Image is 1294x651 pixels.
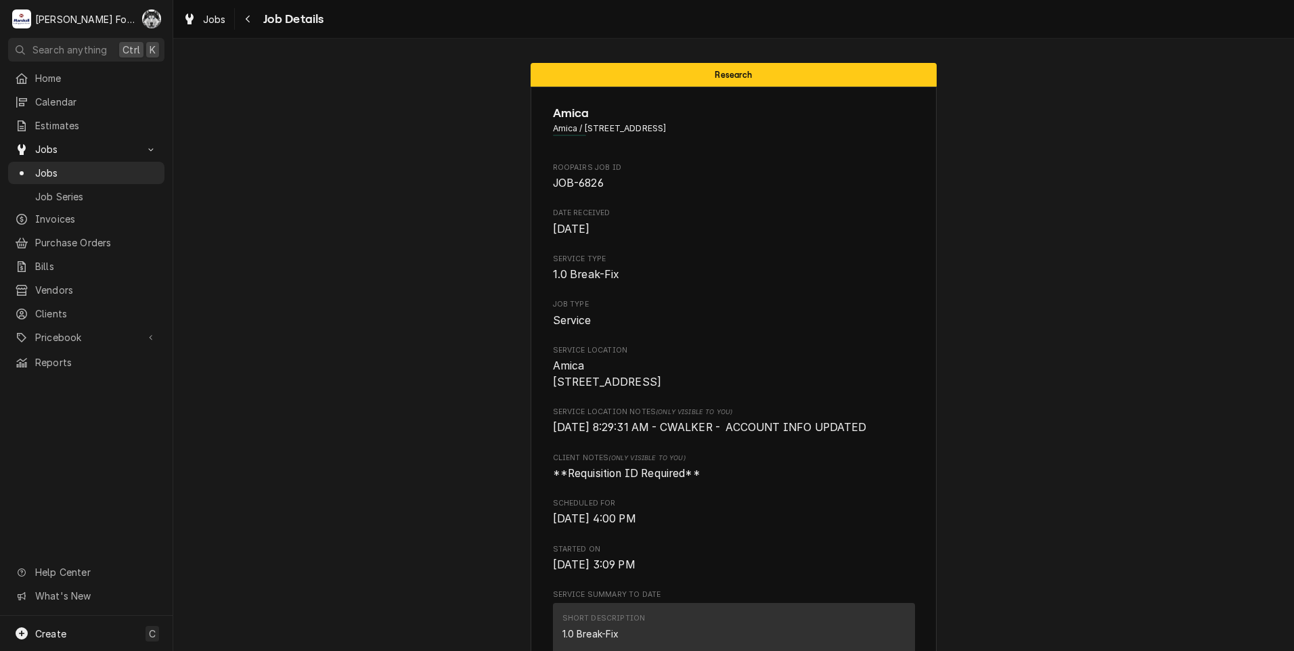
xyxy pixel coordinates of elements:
span: (Only Visible to You) [608,454,685,462]
a: Go to Jobs [8,138,164,160]
span: 1.0 Break-Fix [553,268,620,281]
div: Roopairs Job ID [553,162,915,192]
a: Go to Help Center [8,561,164,583]
span: [DATE] [553,223,590,235]
span: Date Received [553,208,915,219]
button: Navigate back [238,8,259,30]
div: C( [142,9,161,28]
div: Client Information [553,104,915,145]
div: Service Type [553,254,915,283]
button: Search anythingCtrlK [8,38,164,62]
div: Job Type [553,299,915,328]
span: Vendors [35,283,158,297]
span: Service Location Notes [553,407,915,418]
span: Service Location [553,358,915,390]
div: M [12,9,31,28]
span: Estimates [35,118,158,133]
span: **Requisition ID Required** [553,467,700,480]
a: Clients [8,302,164,325]
div: 1.0 Break-Fix [562,627,619,641]
span: Calendar [35,95,158,109]
div: Date Received [553,208,915,237]
span: Service [553,314,592,327]
span: Amica [STREET_ADDRESS] [553,359,662,388]
span: K [150,43,156,57]
span: [DATE] 3:09 PM [553,558,635,571]
a: Bills [8,255,164,277]
span: Service Type [553,254,915,265]
a: Estimates [8,114,164,137]
span: Roopairs Job ID [553,175,915,192]
span: Create [35,628,66,639]
span: [DATE] 4:00 PM [553,512,636,525]
span: Help Center [35,565,156,579]
a: Jobs [177,8,231,30]
span: Job Series [35,189,158,204]
span: Address [553,122,915,135]
span: Scheduled For [553,511,915,527]
span: [object Object] [553,466,915,482]
span: Jobs [35,166,158,180]
span: [DATE] 8:29:31 AM - CWALKER - ACCOUNT INFO UPDATED [553,421,867,434]
span: Home [35,71,158,85]
span: Scheduled For [553,498,915,509]
div: [object Object] [553,453,915,482]
span: Service Location [553,345,915,356]
a: Home [8,67,164,89]
div: [PERSON_NAME] Food Equipment Service [35,12,135,26]
div: Short Description [562,613,646,624]
span: Purchase Orders [35,235,158,250]
span: Date Received [553,221,915,238]
span: Search anything [32,43,107,57]
a: Calendar [8,91,164,113]
a: Job Series [8,185,164,208]
a: Go to What's New [8,585,164,607]
span: Reports [35,355,158,369]
span: Job Details [259,10,324,28]
span: Started On [553,544,915,555]
a: Invoices [8,208,164,230]
span: C [149,627,156,641]
span: Invoices [35,212,158,226]
span: Research [715,70,752,79]
span: What's New [35,589,156,603]
a: Purchase Orders [8,231,164,254]
span: Job Type [553,313,915,329]
span: Started On [553,557,915,573]
span: Jobs [35,142,137,156]
span: Job Type [553,299,915,310]
div: Started On [553,544,915,573]
span: Name [553,104,915,122]
span: Service Type [553,267,915,283]
span: Bills [35,259,158,273]
a: Jobs [8,162,164,184]
span: Roopairs Job ID [553,162,915,173]
div: Marshall Food Equipment Service's Avatar [12,9,31,28]
span: Clients [35,307,158,321]
span: JOB-6826 [553,177,604,189]
div: Status [531,63,937,87]
a: Go to Pricebook [8,326,164,349]
span: Service Summary To Date [553,589,915,600]
div: [object Object] [553,407,915,436]
span: Ctrl [122,43,140,57]
span: Client Notes [553,453,915,464]
div: Chris Murphy (103)'s Avatar [142,9,161,28]
span: [object Object] [553,420,915,436]
span: Jobs [203,12,226,26]
a: Vendors [8,279,164,301]
span: Pricebook [35,330,137,344]
div: Scheduled For [553,498,915,527]
div: Service Location [553,345,915,390]
a: Reports [8,351,164,374]
span: (Only Visible to You) [656,408,732,416]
